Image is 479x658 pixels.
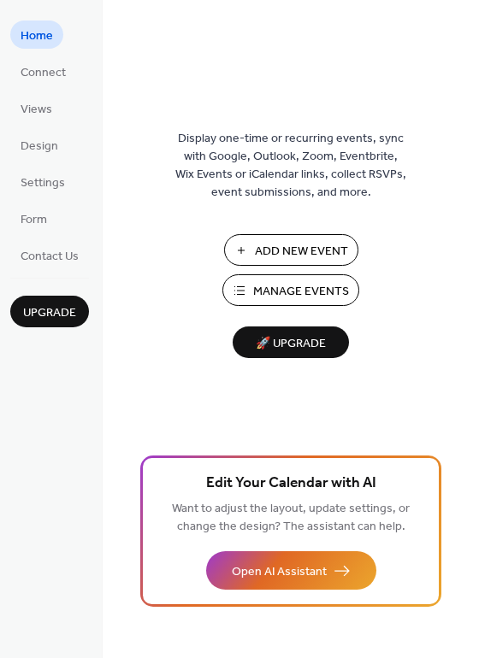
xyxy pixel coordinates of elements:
[21,27,53,45] span: Home
[255,243,348,261] span: Add New Event
[253,283,349,301] span: Manage Events
[232,563,327,581] span: Open AI Assistant
[10,241,89,269] a: Contact Us
[206,551,376,590] button: Open AI Assistant
[10,167,75,196] a: Settings
[224,234,358,266] button: Add New Event
[222,274,359,306] button: Manage Events
[175,130,406,202] span: Display one-time or recurring events, sync with Google, Outlook, Zoom, Eventbrite, Wix Events or ...
[21,64,66,82] span: Connect
[10,204,57,232] a: Form
[172,497,410,538] span: Want to adjust the layout, update settings, or change the design? The assistant can help.
[21,248,79,266] span: Contact Us
[10,131,68,159] a: Design
[10,21,63,49] a: Home
[243,332,339,355] span: 🚀 Upgrade
[21,101,52,119] span: Views
[206,472,376,496] span: Edit Your Calendar with AI
[21,174,65,192] span: Settings
[233,326,349,358] button: 🚀 Upgrade
[10,296,89,327] button: Upgrade
[21,211,47,229] span: Form
[10,57,76,85] a: Connect
[21,138,58,156] span: Design
[23,304,76,322] span: Upgrade
[10,94,62,122] a: Views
